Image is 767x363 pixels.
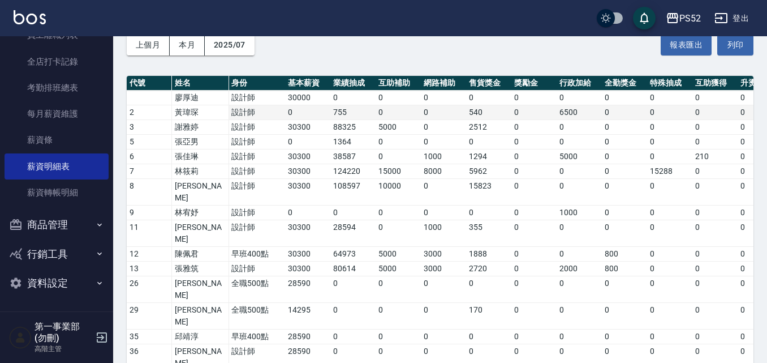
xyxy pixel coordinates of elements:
[647,206,692,220] td: 0
[172,330,229,344] td: 邱靖淳
[511,135,557,150] td: 0
[376,76,421,91] th: 互助補助
[330,220,376,247] td: 28594
[602,220,647,247] td: 0
[9,326,32,349] img: Person
[127,247,172,262] td: 12
[692,220,738,247] td: 0
[330,247,376,262] td: 64973
[557,247,602,262] td: 0
[421,164,466,179] td: 8000
[647,179,692,206] td: 0
[511,179,557,206] td: 0
[285,76,330,91] th: 基本薪資
[692,76,738,91] th: 互助獲得
[647,303,692,330] td: 0
[466,247,511,262] td: 1888
[466,179,511,206] td: 15823
[376,262,421,276] td: 5000
[647,276,692,303] td: 0
[285,164,330,179] td: 30300
[661,35,712,55] button: 報表匯出
[285,135,330,150] td: 0
[172,262,229,276] td: 張雅筑
[330,105,376,120] td: 755
[421,206,466,220] td: 0
[647,91,692,105] td: 0
[172,276,229,303] td: [PERSON_NAME]
[172,179,229,206] td: [PERSON_NAME]
[421,303,466,330] td: 0
[5,75,109,101] a: 考勤排班總表
[421,120,466,135] td: 0
[647,105,692,120] td: 0
[127,35,170,55] button: 上個月
[127,276,172,303] td: 26
[557,303,602,330] td: 0
[466,303,511,330] td: 170
[647,247,692,262] td: 0
[647,220,692,247] td: 0
[127,76,172,91] th: 代號
[466,164,511,179] td: 5962
[466,206,511,220] td: 0
[557,76,602,91] th: 行政加給
[466,262,511,276] td: 2720
[647,150,692,164] td: 0
[376,220,421,247] td: 0
[376,164,421,179] td: 15000
[376,206,421,220] td: 0
[692,120,738,135] td: 0
[421,105,466,120] td: 0
[127,220,172,247] td: 11
[5,240,109,269] button: 行銷工具
[229,105,285,120] td: 設計師
[511,262,557,276] td: 0
[330,206,376,220] td: 0
[330,76,376,91] th: 業績抽成
[557,135,602,150] td: 0
[172,105,229,120] td: 黃瑋琛
[647,135,692,150] td: 0
[421,276,466,303] td: 0
[557,262,602,276] td: 2000
[602,150,647,164] td: 0
[170,35,205,55] button: 本月
[692,91,738,105] td: 0
[5,127,109,153] a: 薪資條
[229,247,285,262] td: 早班400點
[602,179,647,206] td: 0
[229,303,285,330] td: 全職500點
[692,330,738,344] td: 0
[127,206,172,220] td: 9
[466,76,511,91] th: 售貨獎金
[602,91,647,105] td: 0
[557,91,602,105] td: 0
[710,8,753,29] button: 登出
[602,262,647,276] td: 800
[647,120,692,135] td: 0
[229,135,285,150] td: 設計師
[376,91,421,105] td: 0
[330,135,376,150] td: 1364
[421,135,466,150] td: 0
[330,120,376,135] td: 88325
[511,164,557,179] td: 0
[602,276,647,303] td: 0
[421,220,466,247] td: 1000
[376,276,421,303] td: 0
[285,206,330,220] td: 0
[466,120,511,135] td: 2512
[35,344,92,354] p: 高階主管
[285,247,330,262] td: 30300
[466,276,511,303] td: 0
[421,91,466,105] td: 0
[172,120,229,135] td: 謝雅婷
[633,7,656,29] button: save
[330,164,376,179] td: 124220
[229,91,285,105] td: 設計師
[511,91,557,105] td: 0
[376,330,421,344] td: 0
[602,330,647,344] td: 0
[285,303,330,330] td: 14295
